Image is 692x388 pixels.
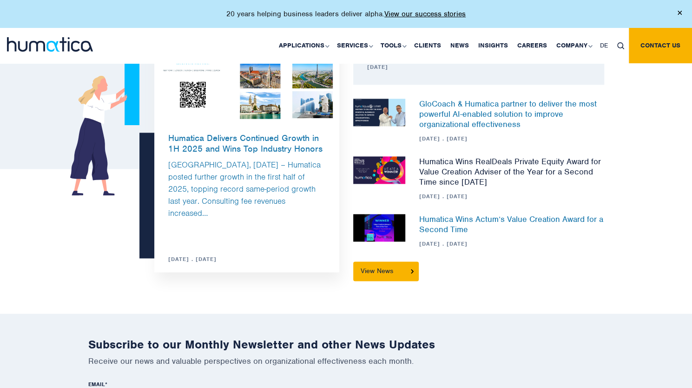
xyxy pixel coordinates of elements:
[154,123,339,154] a: Humatica Delivers Continued Growth in 1H 2025 and Wins Top Industry Honors
[367,63,576,71] span: [DATE]
[353,214,406,241] img: News
[600,41,608,49] span: DE
[332,28,376,63] a: Services
[154,26,339,123] img: blog1
[552,28,595,63] a: Company
[411,269,414,273] img: arrowicon
[409,28,446,63] a: Clients
[353,99,406,126] img: News
[154,255,217,263] span: [DATE] . [DATE]
[419,99,597,129] a: GloCoach & Humatica partner to deliver the most powerful AI-enabled solution to improve organizat...
[274,28,332,63] a: Applications
[419,193,604,200] span: [DATE] . [DATE]
[384,9,466,19] a: View our success stories
[419,214,603,234] a: Humatica Wins Actum’s Value Creation Award for a Second Time
[629,28,692,63] a: Contact us
[419,156,601,187] a: Humatica Wins RealDeals Private Equity Award for Value Creation Adviser of the Year for a Second ...
[419,135,604,142] span: [DATE] . [DATE]
[88,380,105,388] span: EMAIL
[419,240,604,248] span: [DATE] . [DATE]
[7,37,93,52] img: logo
[70,42,140,195] img: newsgirl
[513,28,552,63] a: Careers
[376,28,409,63] a: Tools
[226,9,466,19] p: 20 years helping business leaders deliver alpha.
[474,28,513,63] a: Insights
[617,42,624,49] img: search_icon
[353,261,419,281] a: View News
[88,337,604,351] h2: Subscribe to our Monthly Newsletter and other News Updates
[446,28,474,63] a: News
[353,156,406,184] img: News
[168,160,321,218] a: [GEOGRAPHIC_DATA], [DATE] – Humatica posted further growth in the first half of 2025, topping rec...
[595,28,613,63] a: DE
[88,355,604,366] p: Receive our news and valuable perspectives on organizational effectiveness each month.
